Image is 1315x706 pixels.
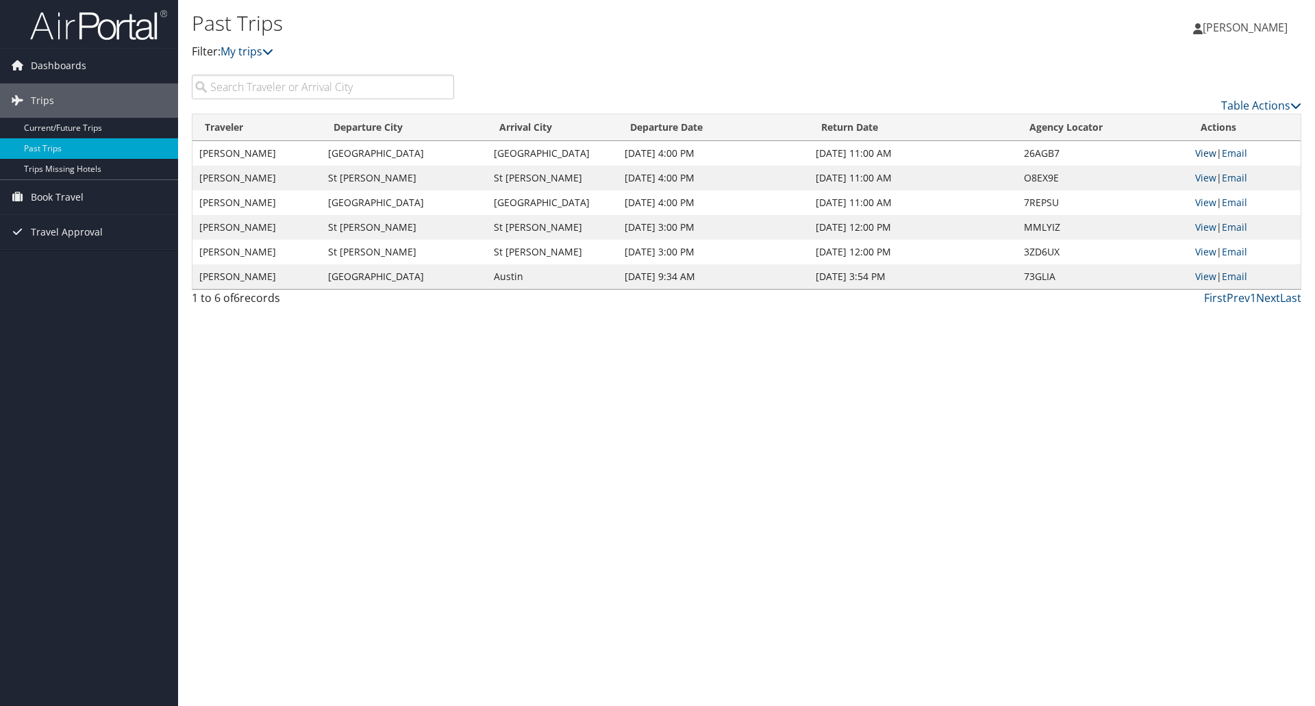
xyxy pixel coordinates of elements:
td: [PERSON_NAME] [192,264,321,289]
a: Email [1222,196,1247,209]
th: Actions [1188,114,1301,141]
td: [DATE] 3:54 PM [809,264,1016,289]
td: [DATE] 3:00 PM [618,215,810,240]
td: St [PERSON_NAME] [487,240,618,264]
th: Return Date: activate to sort column ascending [809,114,1016,141]
th: Agency Locator: activate to sort column ascending [1017,114,1188,141]
input: Search Traveler or Arrival City [192,75,454,99]
td: St [PERSON_NAME] [321,166,487,190]
td: [PERSON_NAME] [192,240,321,264]
a: Email [1222,220,1247,234]
span: Travel Approval [31,215,103,249]
td: [GEOGRAPHIC_DATA] [487,190,618,215]
td: St [PERSON_NAME] [321,215,487,240]
td: [DATE] 9:34 AM [618,264,810,289]
td: Austin [487,264,618,289]
td: [DATE] 11:00 AM [809,190,1016,215]
td: 26AGB7 [1017,141,1188,166]
a: First [1204,290,1227,305]
td: 3ZD6UX [1017,240,1188,264]
td: | [1188,264,1301,289]
a: View [1195,245,1216,258]
td: [PERSON_NAME] [192,190,321,215]
a: 1 [1250,290,1256,305]
td: | [1188,166,1301,190]
td: [DATE] 11:00 AM [809,166,1016,190]
td: St [PERSON_NAME] [487,215,618,240]
p: Filter: [192,43,931,61]
div: 1 to 6 of records [192,290,454,313]
img: airportal-logo.png [30,9,167,41]
td: | [1188,215,1301,240]
a: Email [1222,147,1247,160]
td: [PERSON_NAME] [192,166,321,190]
a: View [1195,220,1216,234]
a: Email [1222,245,1247,258]
td: St [PERSON_NAME] [321,240,487,264]
td: [DATE] 4:00 PM [618,190,810,215]
span: 6 [234,290,240,305]
td: MMLYIZ [1017,215,1188,240]
td: [DATE] 3:00 PM [618,240,810,264]
h1: Past Trips [192,9,931,38]
td: 73GLIA [1017,264,1188,289]
a: View [1195,147,1216,160]
td: [DATE] 4:00 PM [618,141,810,166]
td: [GEOGRAPHIC_DATA] [487,141,618,166]
a: View [1195,270,1216,283]
a: View [1195,171,1216,184]
td: [DATE] 11:00 AM [809,141,1016,166]
a: [PERSON_NAME] [1193,7,1301,48]
td: [DATE] 12:00 PM [809,240,1016,264]
td: 7REPSU [1017,190,1188,215]
td: | [1188,190,1301,215]
td: O8EX9E [1017,166,1188,190]
a: Email [1222,270,1247,283]
a: Next [1256,290,1280,305]
span: Book Travel [31,180,84,214]
td: | [1188,141,1301,166]
th: Arrival City: activate to sort column ascending [487,114,618,141]
span: [PERSON_NAME] [1203,20,1288,35]
td: St [PERSON_NAME] [487,166,618,190]
a: Email [1222,171,1247,184]
a: View [1195,196,1216,209]
a: Prev [1227,290,1250,305]
a: My trips [221,44,273,59]
td: | [1188,240,1301,264]
td: [GEOGRAPHIC_DATA] [321,141,487,166]
th: Departure Date: activate to sort column ascending [618,114,810,141]
td: [PERSON_NAME] [192,141,321,166]
td: [DATE] 4:00 PM [618,166,810,190]
th: Traveler: activate to sort column ascending [192,114,321,141]
span: Dashboards [31,49,86,83]
a: Last [1280,290,1301,305]
a: Table Actions [1221,98,1301,113]
span: Trips [31,84,54,118]
th: Departure City: activate to sort column ascending [321,114,487,141]
td: [GEOGRAPHIC_DATA] [321,190,487,215]
td: [GEOGRAPHIC_DATA] [321,264,487,289]
td: [DATE] 12:00 PM [809,215,1016,240]
td: [PERSON_NAME] [192,215,321,240]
